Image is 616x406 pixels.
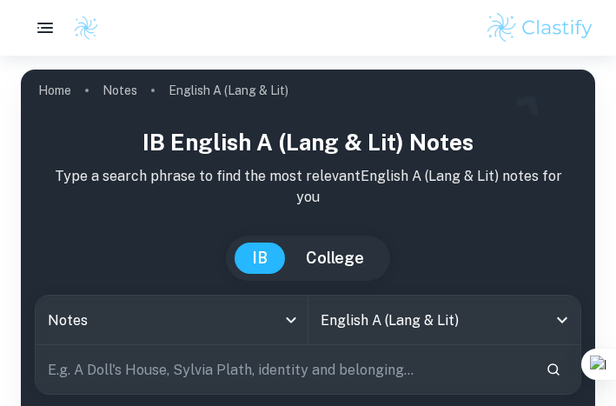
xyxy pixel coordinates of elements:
div: Notes [36,296,308,344]
h1: IB English A (Lang & Lit) Notes [35,125,581,159]
a: Clastify logo [63,15,99,41]
button: Open [550,308,574,332]
a: Home [38,78,71,103]
input: E.g. A Doll's House, Sylvia Plath, identity and belonging... [36,345,532,394]
img: Clastify logo [73,15,99,41]
button: IB [235,243,285,274]
button: College [288,243,381,274]
p: English A (Lang & Lit) [169,81,288,100]
img: Clastify logo [485,10,595,45]
a: Notes [103,78,137,103]
button: Search [539,355,568,384]
p: Type a search phrase to find the most relevant English A (Lang & Lit) notes for you [35,166,581,208]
